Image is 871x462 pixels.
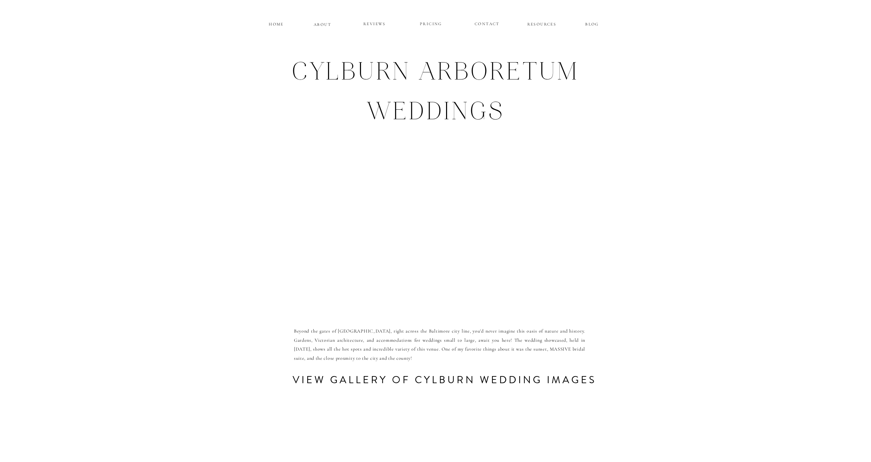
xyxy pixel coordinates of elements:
p: Beyond the gates of [GEOGRAPHIC_DATA], right across the Baltimore city line, you'd never imagine ... [294,327,585,360]
a: RESOURCES [526,20,557,26]
a: BLOG [577,20,608,26]
a: HOME [268,20,285,26]
a: ABOUT [314,21,331,26]
h3: view gallery of Cylburn Wedding images [280,371,609,390]
h1: Cylburn arboretum Weddings [280,55,592,92]
a: CONTACT [475,20,499,26]
a: PRICING [411,20,451,28]
a: REVIEWS [354,20,395,28]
